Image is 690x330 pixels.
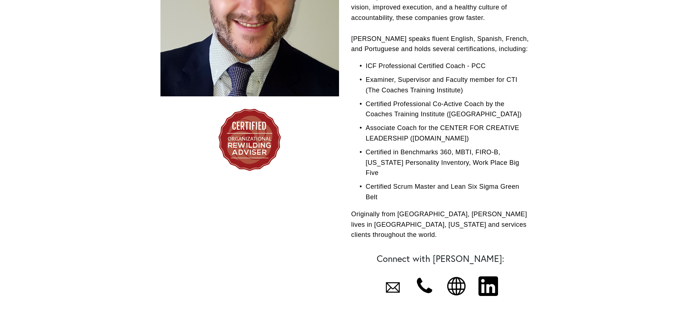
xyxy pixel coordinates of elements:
p: Associate Coach for the CENTER FOR CREATIVE LEADERSHIP ([DOMAIN_NAME]) [366,123,530,144]
p: Certified Professional Co-Active Coach by the Coaches Training Institute ([GEOGRAPHIC_DATA]) [366,99,530,120]
a: linkedin.png [478,276,498,296]
p: ICF Professional Certified Coach - PCC [366,61,530,71]
a: email icon 2.png [383,276,402,298]
h2: Connect with [PERSON_NAME]: [351,253,530,264]
p: Certified Scrum Master and Lean Six Sigma Green Belt [366,181,530,202]
p: Examiner, Supervisor and Faculty member for CTI (The Coaches Training Institute) [366,75,530,96]
p: Originally from [GEOGRAPHIC_DATA], [PERSON_NAME] lives in [GEOGRAPHIC_DATA], [US_STATE] and servi... [351,209,530,240]
a: phone-512.png [415,276,434,296]
p: Certified in Benchmarks 360, MBTI, FIRO-B, [US_STATE] Personality Inventory, Work Place Big Five [366,147,530,178]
